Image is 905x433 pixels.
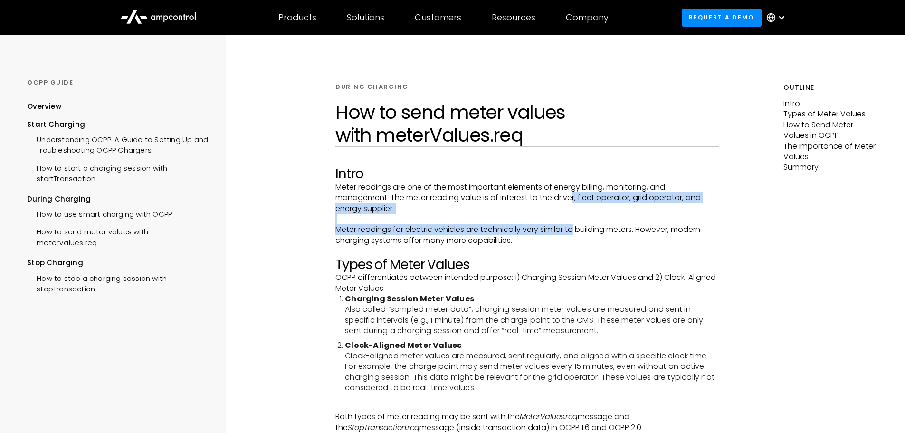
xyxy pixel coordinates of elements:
p: Summary [783,162,878,173]
h2: Types of Meter Values [335,257,719,273]
div: Products [278,12,316,23]
em: StopTransaction.req [348,422,419,433]
div: Solutions [347,12,384,23]
div: Company [566,12,609,23]
div: Customers [415,12,461,23]
p: Types of Meter Values [783,109,878,119]
h2: Intro [335,166,719,182]
p: ‍ [335,214,719,224]
li: Clock-aligned meter values are measured, sent regularly, and aligned with a specific clock time. ... [345,340,719,394]
p: The Importance of Meter Values [783,141,878,163]
div: During Charging [27,194,208,204]
a: How to stop a charging session with stopTransaction [27,269,208,297]
h1: How to send meter values with meterValues.req [335,101,719,146]
p: Meter readings are one of the most important elements of energy billing, monitoring, and manageme... [335,182,719,214]
a: Request a demo [682,9,762,26]
strong: Clock-Aligned Meter Values [345,340,461,351]
em: MeterValues.req [520,411,578,422]
div: DURING CHARGING [335,83,409,91]
a: How to start a charging session with startTransaction [27,158,208,187]
div: Start Charging [27,119,208,130]
p: ‍ [335,246,719,256]
a: How to send meter values with meterValues.req [27,222,208,250]
p: Intro [783,98,878,109]
strong: Charging Session Meter Values [345,293,474,304]
div: Resources [492,12,535,23]
li: Also called “sampled meter data”, charging session meter values are measured and sent in specific... [345,294,719,337]
div: Stop Charging [27,258,208,268]
div: OCPP GUIDE [27,78,208,87]
p: Meter readings for electric vehicles are technically very similar to building meters. However, mo... [335,224,719,246]
p: Both types of meter reading may be sent with the message and the message (inside transaction data... [335,412,719,433]
p: ‍ [335,401,719,412]
p: OCPP differentiates between intended purpose: 1) Charging Session Meter Values and 2) Clock-Align... [335,272,719,294]
a: Understanding OCPP: A Guide to Setting Up and Troubleshooting OCPP Chargers [27,130,208,158]
p: How to Send Meter Values in OCPP [783,120,878,141]
h5: Outline [783,83,878,93]
a: Overview [27,101,61,119]
div: Overview [27,101,61,112]
a: How to use smart charging with OCPP [27,204,172,222]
